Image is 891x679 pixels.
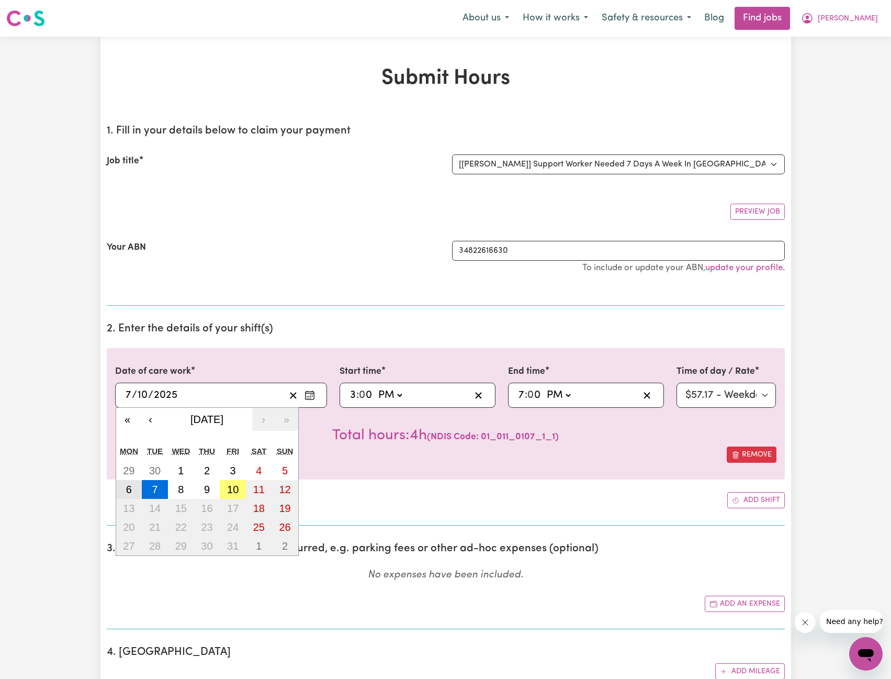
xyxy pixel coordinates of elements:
[107,322,785,336] h2: 2. Enter the details of your shift(s)
[116,499,142,518] button: 13 October 2025
[705,263,783,272] a: update your profile
[220,480,246,499] button: 10 October 2025
[332,428,427,443] span: Total hours worked: 4 hours
[368,570,523,580] em: No expenses have been included.
[168,461,194,480] button: 1 October 2025
[849,637,883,671] iframe: Button to launch messaging window
[149,465,161,476] abbr: 30 September 2025
[142,461,168,480] button: 30 September 2025
[727,447,776,463] button: Remove this shift
[115,365,191,379] label: Date of care work
[107,125,785,138] h2: 1. Fill in your details below to claim your payment
[201,521,212,533] abbr: 23 October 2025
[194,499,220,518] button: 16 October 2025
[142,480,168,499] button: 7 October 2025
[123,503,134,514] abbr: 13 October 2025
[251,447,266,455] abbr: Saturday
[272,537,298,555] button: 2 November 2025
[6,9,45,28] img: Careseekers logo
[359,390,365,400] span: 0
[107,542,785,555] h2: 3. Include any additional expenses incurred, e.g. parking fees or other ad-hoc expenses (optional)
[272,518,298,537] button: 26 October 2025
[201,503,212,514] abbr: 16 October 2025
[149,503,161,514] abbr: 14 October 2025
[107,66,785,91] h1: Submit Hours
[282,465,288,476] abbr: 5 October 2025
[168,499,194,518] button: 15 October 2025
[253,484,265,495] abbr: 11 October 2025
[116,408,139,431] button: «
[340,365,381,379] label: Start time
[123,521,134,533] abbr: 20 October 2025
[175,503,187,514] abbr: 15 October 2025
[359,387,373,403] input: --
[698,7,730,30] a: Blog
[107,154,139,168] label: Job title
[595,7,698,29] button: Safety & resources
[148,389,153,401] span: /
[123,540,134,552] abbr: 27 October 2025
[175,540,187,552] abbr: 29 October 2025
[227,540,239,552] abbr: 31 October 2025
[201,540,212,552] abbr: 30 October 2025
[220,461,246,480] button: 3 October 2025
[107,241,146,254] label: Your ABN
[508,365,545,379] label: End time
[220,537,246,555] button: 31 October 2025
[168,480,194,499] button: 8 October 2025
[116,480,142,499] button: 6 October 2025
[582,263,785,272] small: To include or update your ABN, .
[246,499,272,518] button: 18 October 2025
[153,387,178,403] input: ----
[246,480,272,499] button: 11 October 2025
[272,461,298,480] button: 5 October 2025
[227,447,239,455] abbr: Friday
[705,596,785,612] button: Add another expense
[204,465,210,476] abbr: 2 October 2025
[356,389,359,401] span: :
[149,521,161,533] abbr: 21 October 2025
[252,408,275,431] button: ›
[107,646,785,659] h2: 4. [GEOGRAPHIC_DATA]
[149,540,161,552] abbr: 28 October 2025
[132,389,137,401] span: /
[204,484,210,495] abbr: 9 October 2025
[123,465,134,476] abbr: 29 September 2025
[230,465,236,476] abbr: 3 October 2025
[246,537,272,555] button: 1 November 2025
[194,537,220,555] button: 30 October 2025
[162,408,252,431] button: [DATE]
[137,387,148,403] input: --
[727,492,785,508] button: Add another shift
[253,503,265,514] abbr: 18 October 2025
[120,447,138,455] abbr: Monday
[139,408,162,431] button: ‹
[178,465,184,476] abbr: 1 October 2025
[279,484,290,495] abbr: 12 October 2025
[735,7,790,30] a: Find jobs
[527,390,534,400] span: 0
[282,540,288,552] abbr: 2 November 2025
[730,204,785,220] button: Preview Job
[6,6,45,30] a: Careseekers logo
[820,610,883,633] iframe: Message from company
[142,499,168,518] button: 14 October 2025
[116,461,142,480] button: 29 September 2025
[349,387,356,403] input: --
[279,503,290,514] abbr: 19 October 2025
[190,414,223,425] span: [DATE]
[178,484,184,495] abbr: 8 October 2025
[220,499,246,518] button: 17 October 2025
[116,518,142,537] button: 20 October 2025
[6,7,63,16] span: Need any help?
[227,521,239,533] abbr: 24 October 2025
[256,540,262,552] abbr: 1 November 2025
[301,387,318,403] button: Enter the date of care work
[277,447,294,455] abbr: Sunday
[194,461,220,480] button: 2 October 2025
[676,365,755,379] label: Time of day / Rate
[456,7,516,29] button: About us
[275,408,298,431] button: »
[172,447,190,455] abbr: Wednesday
[272,499,298,518] button: 19 October 2025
